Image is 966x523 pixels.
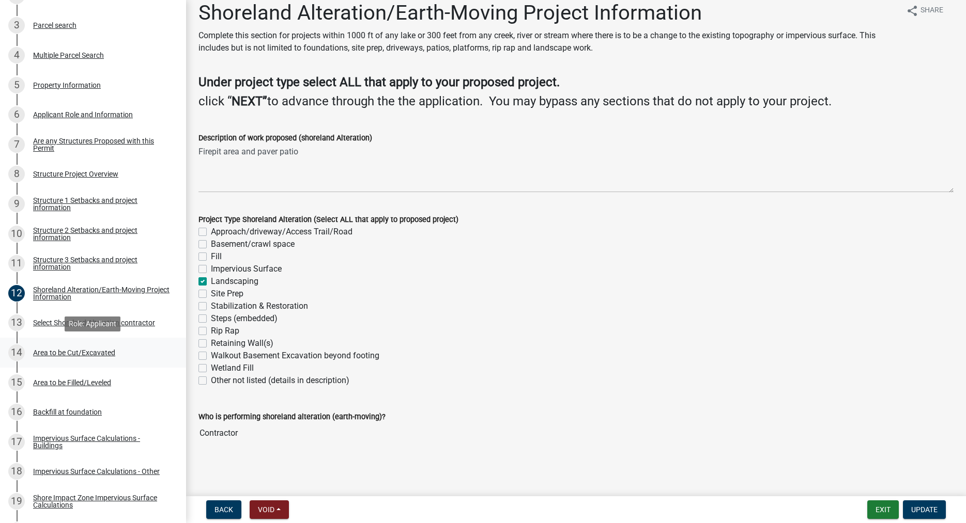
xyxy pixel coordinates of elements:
[33,286,170,300] div: Shoreland Alteration/Earth-Moving Project Information
[211,350,379,362] label: Walkout Basement Excavation beyond footing
[8,166,25,182] div: 8
[867,500,899,519] button: Exit
[211,374,349,387] label: Other not listed (details in description)
[33,197,170,211] div: Structure 1 Setbacks and project information
[33,494,170,509] div: Shore Impact Zone Impervious Surface Calculations
[8,404,25,420] div: 16
[232,94,267,108] strong: NEXT”
[211,238,295,250] label: Basement/crawl space
[911,505,938,514] span: Update
[258,505,274,514] span: Void
[211,250,222,263] label: Fill
[8,17,25,34] div: 3
[33,82,101,89] div: Property Information
[211,288,243,300] label: Site Prep
[211,362,254,374] label: Wetland Fill
[8,463,25,480] div: 18
[33,137,170,152] div: Are any Structures Proposed with this Permit
[33,52,104,59] div: Multiple Parcel Search
[8,493,25,510] div: 19
[906,5,918,17] i: share
[8,344,25,361] div: 14
[198,94,954,109] h4: click “ to advance through the the application. You may bypass any sections that do not apply to ...
[8,47,25,64] div: 4
[33,408,102,416] div: Backfill at foundation
[898,1,952,21] button: shareShare
[8,374,25,391] div: 15
[8,285,25,302] div: 12
[8,255,25,272] div: 11
[211,312,278,325] label: Steps (embedded)
[65,316,120,331] div: Role: Applicant
[921,5,943,17] span: Share
[33,319,155,326] div: Select Shoreland Alteration contractor
[903,500,946,519] button: Update
[211,300,308,312] label: Stabilization & Restoration
[198,1,898,25] h1: Shoreland Alteration/Earth-Moving Project Information
[8,434,25,450] div: 17
[211,226,352,238] label: Approach/driveway/Access Trail/Road
[8,196,25,212] div: 9
[250,500,289,519] button: Void
[211,325,239,337] label: Rip Rap
[8,314,25,331] div: 13
[211,263,282,275] label: Impervious Surface
[198,29,898,54] p: Complete this section for projects within 1000 ft of any lake or 300 feet from any creek, river o...
[198,216,458,224] label: Project Type Shoreland Alteration (Select ALL that apply to proposed project)
[8,77,25,93] div: 5
[33,349,115,356] div: Area to be Cut/Excavated
[33,111,133,118] div: Applicant Role and Information
[198,414,386,421] label: Who is performing shoreland alteration (earth-moving)?
[33,379,111,386] div: Area to be Filled/Leveled
[211,275,258,288] label: Landscaping
[33,22,76,29] div: Parcel search
[198,75,560,89] strong: Under project type select ALL that apply to your proposed project.
[33,435,170,449] div: Impervious Surface Calculations - Buildings
[8,226,25,242] div: 10
[8,106,25,123] div: 6
[206,500,241,519] button: Back
[33,256,170,271] div: Structure 3 Setbacks and project information
[214,505,233,514] span: Back
[8,136,25,153] div: 7
[33,170,118,178] div: Structure Project Overview
[33,227,170,241] div: Structure 2 Setbacks and project information
[198,135,372,142] label: Description of work proposed (shoreland Alteration)
[211,337,273,350] label: Retaining Wall(s)
[33,468,160,475] div: Impervious Surface Calculations - Other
